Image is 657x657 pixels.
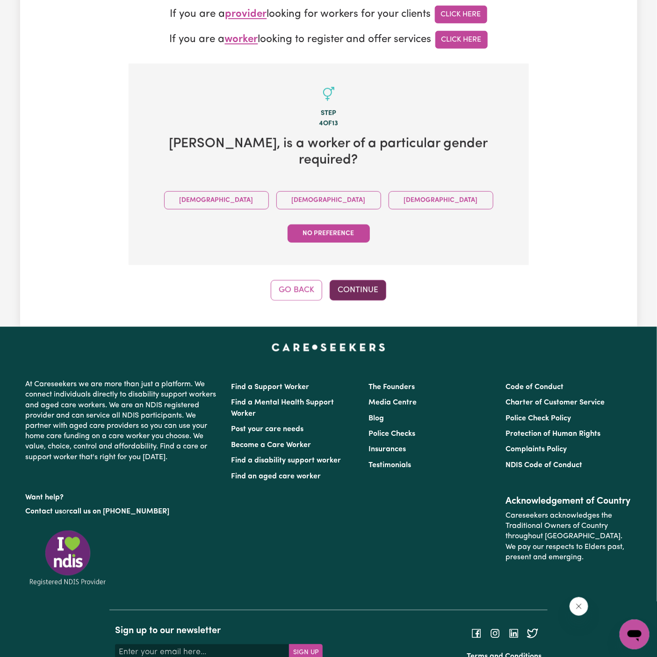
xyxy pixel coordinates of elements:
a: Protection of Human Rights [505,431,600,438]
a: NDIS Code of Conduct [505,462,582,469]
button: [DEMOGRAPHIC_DATA] [389,191,493,209]
a: Police Check Policy [505,415,571,422]
p: If you are a looking to register and offer services [129,31,529,49]
a: Complaints Policy [505,446,567,454]
a: Follow Careseekers on Instagram [490,630,501,637]
a: Careseekers home page [272,344,385,351]
a: Follow Careseekers on Twitter [527,630,538,637]
button: [DEMOGRAPHIC_DATA] [276,191,381,209]
h2: Sign up to our newsletter [115,626,323,637]
a: Insurances [368,446,406,454]
p: Careseekers acknowledges the Traditional Owners of Country throughout [GEOGRAPHIC_DATA]. We pay o... [505,507,631,567]
div: 4 of 13 [144,119,514,129]
a: Charter of Customer Service [505,399,605,406]
p: At Careseekers we are more than just a platform. We connect individuals directly to disability su... [26,375,220,467]
a: Become a Care Worker [231,442,311,449]
p: Want help? [26,489,220,503]
a: Find a Mental Health Support Worker [231,399,334,418]
a: Code of Conduct [505,383,563,391]
span: Need any help? [6,7,57,14]
button: No preference [288,224,370,243]
iframe: Close message [570,597,588,616]
a: Find a Support Worker [231,383,310,391]
button: Continue [330,280,386,301]
a: Blog [368,415,384,422]
a: Post your care needs [231,426,304,433]
a: Contact us [26,508,63,516]
span: worker [225,35,258,45]
h2: [PERSON_NAME] , is a worker of a particular gender required? [144,136,514,168]
a: Media Centre [368,399,417,406]
a: Testimonials [368,462,411,469]
iframe: Button to launch messaging window [620,620,650,650]
a: Find a disability support worker [231,457,341,465]
a: Find an aged care worker [231,473,321,481]
a: Click Here [435,6,487,23]
a: The Founders [368,383,415,391]
h2: Acknowledgement of Country [505,496,631,507]
div: Step [144,108,514,119]
p: If you are a looking for workers for your clients [129,6,529,23]
span: provider [225,9,267,20]
a: Follow Careseekers on LinkedIn [508,630,520,637]
a: call us on [PHONE_NUMBER] [70,508,170,516]
a: Police Checks [368,431,415,438]
a: Follow Careseekers on Facebook [471,630,482,637]
button: Go Back [271,280,322,301]
button: [DEMOGRAPHIC_DATA] [164,191,269,209]
img: Registered NDIS provider [26,529,110,587]
a: Click Here [435,31,488,49]
p: or [26,503,220,521]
